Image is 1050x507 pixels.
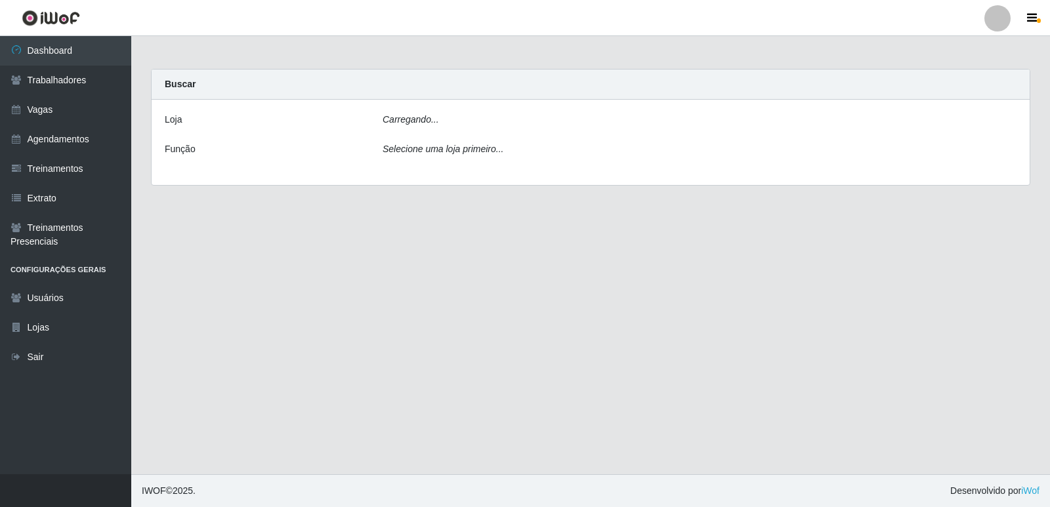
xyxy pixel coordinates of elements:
a: iWof [1021,485,1039,496]
i: Selecione uma loja primeiro... [383,144,503,154]
i: Carregando... [383,114,439,125]
label: Loja [165,113,182,127]
span: IWOF [142,485,166,496]
strong: Buscar [165,79,196,89]
span: © 2025 . [142,484,196,498]
label: Função [165,142,196,156]
span: Desenvolvido por [950,484,1039,498]
img: CoreUI Logo [22,10,80,26]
